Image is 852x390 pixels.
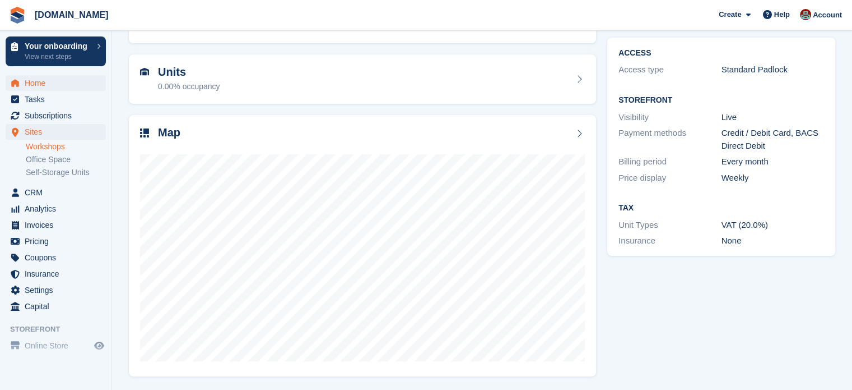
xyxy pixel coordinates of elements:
[6,201,106,217] a: menu
[800,9,811,20] img: Will Dougan
[6,36,106,66] a: Your onboarding View next steps
[618,63,721,76] div: Access type
[618,49,824,58] h2: ACCESS
[618,111,721,124] div: Visibility
[25,91,92,107] span: Tasks
[618,127,721,152] div: Payment methods
[6,91,106,107] a: menu
[140,68,149,76] img: unit-icn-7be61d7bf1b0ce9d3e12c5938cc71ed9869f7b940bace4675aadf7bd6d80202e.svg
[6,250,106,265] a: menu
[721,63,825,76] div: Standard Padlock
[92,339,106,352] a: Preview store
[10,324,111,335] span: Storefront
[25,282,92,298] span: Settings
[25,217,92,233] span: Invoices
[618,96,824,105] h2: Storefront
[25,250,92,265] span: Coupons
[9,7,26,24] img: stora-icon-8386f47178a22dfd0bd8f6a31ec36ba5ce8667c1dd55bd0f319d3a0aa187defe.svg
[6,338,106,354] a: menu
[721,219,825,232] div: VAT (20.0%)
[25,185,92,200] span: CRM
[813,10,842,21] span: Account
[25,338,92,354] span: Online Store
[6,124,106,140] a: menu
[721,111,825,124] div: Live
[618,204,824,213] h2: Tax
[26,167,106,178] a: Self-Storage Units
[140,129,149,137] img: map-icn-33ee37083ee616e46c38cad1a60f524a97daa1e2b2c8c0bc3eb3415660979fc1.svg
[6,233,106,249] a: menu
[25,299,92,314] span: Capital
[721,155,825,168] div: Every month
[25,108,92,123] span: Subscriptions
[6,185,106,200] a: menu
[6,299,106,314] a: menu
[25,201,92,217] span: Analytics
[6,217,106,233] a: menu
[25,52,91,62] p: View next steps
[774,9,790,20] span: Help
[129,54,596,104] a: Units 0.00% occupancy
[158,126,180,139] h2: Map
[719,9,741,20] span: Create
[6,108,106,123] a: menu
[721,127,825,152] div: Credit / Debit Card, BACS Direct Debit
[25,233,92,249] span: Pricing
[25,42,91,50] p: Your onboarding
[618,172,721,185] div: Price display
[6,282,106,298] a: menu
[721,172,825,185] div: Weekly
[26,141,106,152] a: Workshops
[129,115,596,377] a: Map
[158,66,220,79] h2: Units
[25,75,92,91] span: Home
[6,266,106,282] a: menu
[721,235,825,247] div: None
[6,75,106,91] a: menu
[618,235,721,247] div: Insurance
[25,266,92,282] span: Insurance
[618,155,721,168] div: Billing period
[30,6,113,24] a: [DOMAIN_NAME]
[26,154,106,165] a: Office Space
[25,124,92,140] span: Sites
[618,219,721,232] div: Unit Types
[158,81,220,93] div: 0.00% occupancy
